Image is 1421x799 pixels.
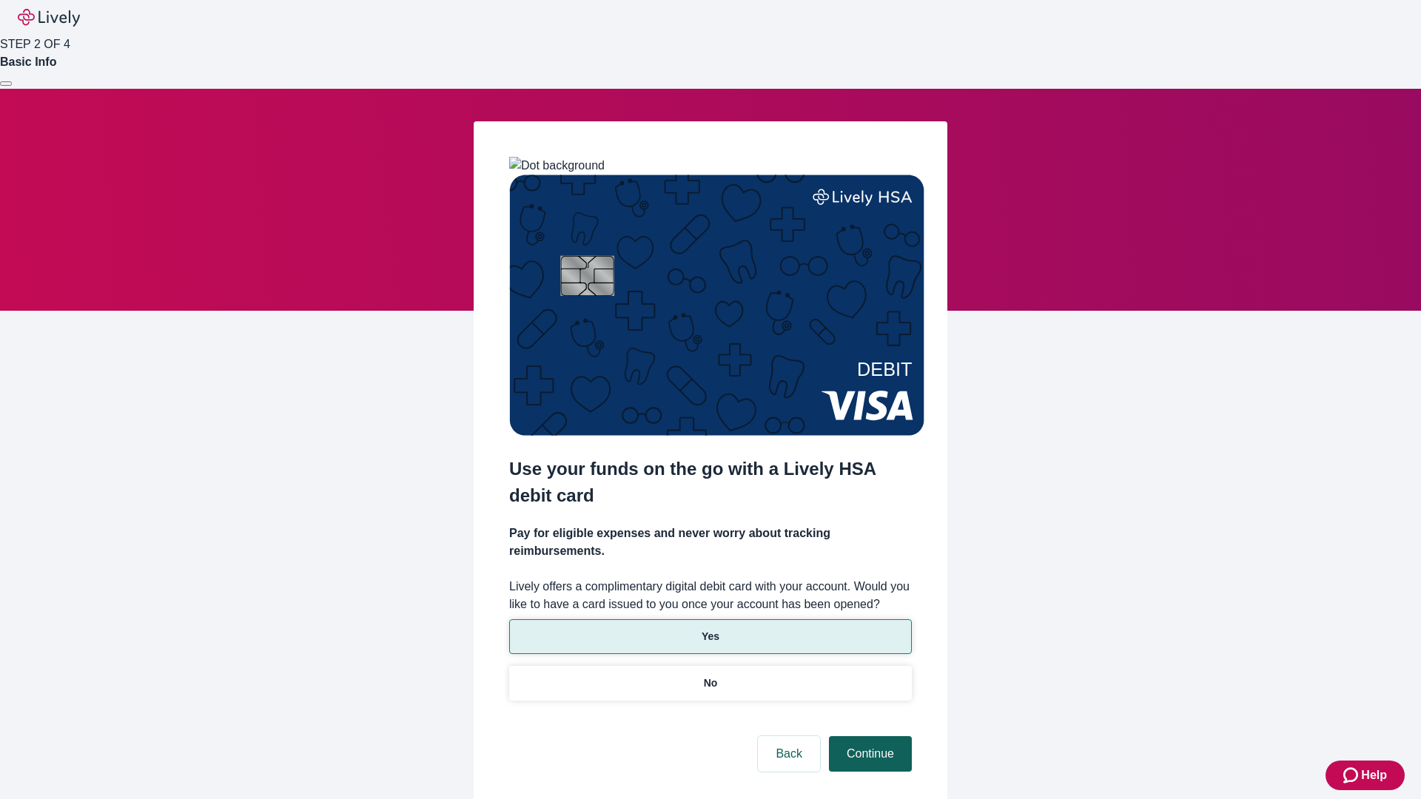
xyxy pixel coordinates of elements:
[829,736,912,772] button: Continue
[1326,761,1405,790] button: Zendesk support iconHelp
[509,578,912,613] label: Lively offers a complimentary digital debit card with your account. Would you like to have a card...
[509,525,912,560] h4: Pay for eligible expenses and never worry about tracking reimbursements.
[509,157,605,175] img: Dot background
[509,175,924,436] img: Debit card
[704,675,718,691] p: No
[1361,766,1387,784] span: Help
[509,666,912,701] button: No
[702,629,719,644] p: Yes
[509,456,912,509] h2: Use your funds on the go with a Lively HSA debit card
[758,736,820,772] button: Back
[18,9,80,27] img: Lively
[509,619,912,654] button: Yes
[1343,766,1361,784] svg: Zendesk support icon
